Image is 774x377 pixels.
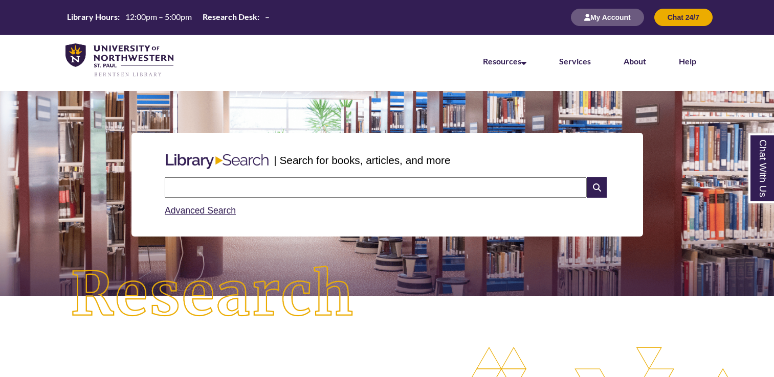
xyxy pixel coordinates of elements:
[483,56,526,66] a: Resources
[274,152,450,168] p: | Search for books, articles, and more
[198,11,261,22] th: Research Desk:
[161,150,274,173] img: Libary Search
[654,13,713,21] a: Chat 24/7
[587,177,606,198] i: Search
[39,234,387,356] img: Research
[654,9,713,26] button: Chat 24/7
[63,11,274,22] table: Hours Today
[125,12,192,21] span: 12:00pm – 5:00pm
[571,13,644,21] a: My Account
[65,43,173,78] img: UNWSP Library Logo
[265,12,270,21] span: –
[571,9,644,26] button: My Account
[63,11,274,23] a: Hours Today
[165,205,236,216] a: Advanced Search
[63,11,121,22] th: Library Hours:
[624,56,646,66] a: About
[559,56,591,66] a: Services
[679,56,696,66] a: Help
